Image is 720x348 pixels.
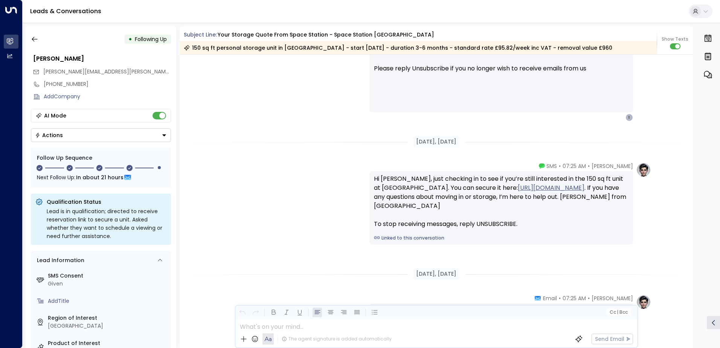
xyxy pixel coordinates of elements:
[238,308,247,317] button: Undo
[636,162,651,177] img: profile-logo.png
[592,162,633,170] span: [PERSON_NAME]
[559,295,561,302] span: •
[518,183,584,192] a: [URL][DOMAIN_NAME]
[47,207,166,240] div: Lead is in qualification; directed to receive reservation link to secure a unit. Asked whether th...
[37,173,165,182] div: Next Follow Up:
[563,162,586,170] span: 07:25 AM
[44,93,171,101] div: AddCompany
[128,32,132,46] div: •
[43,68,171,76] span: ivan.arvay@yahoo.co.uk
[563,295,586,302] span: 07:25 AM
[636,295,651,310] img: profile-logo.png
[184,44,612,52] div: 150 sq ft personal storage unit in [GEOGRAPHIC_DATA] - start [DATE] - duration 3-6 months - stand...
[76,173,124,182] span: In about 21 hours
[31,128,171,142] div: Button group with a nested menu
[559,162,561,170] span: •
[662,36,688,43] span: Show Texts
[588,295,590,302] span: •
[625,114,633,121] div: I
[413,269,459,279] div: [DATE], [DATE]
[218,31,434,39] div: Your storage quote from Space Station - Space Station [GEOGRAPHIC_DATA]
[31,128,171,142] button: Actions
[48,272,168,280] label: SMS Consent
[37,154,165,162] div: Follow Up Sequence
[617,310,618,315] span: |
[588,162,590,170] span: •
[282,336,392,342] div: The agent signature is added automatically
[30,7,101,15] a: Leads & Conversations
[48,280,168,288] div: Given
[374,235,628,241] a: Linked to this conversation
[592,295,633,302] span: [PERSON_NAME]
[44,112,66,119] div: AI Mode
[43,68,213,75] span: [PERSON_NAME][EMAIL_ADDRESS][PERSON_NAME][DOMAIN_NAME]
[251,308,260,317] button: Redo
[48,314,168,322] label: Region of Interest
[543,295,557,302] span: Email
[606,309,630,316] button: Cc|Bcc
[34,256,84,264] div: Lead Information
[413,136,459,147] div: [DATE], [DATE]
[48,297,168,305] div: AddTitle
[33,54,171,63] div: [PERSON_NAME]
[48,322,168,330] div: [GEOGRAPHIC_DATA]
[135,35,167,43] span: Following Up
[35,132,63,139] div: Actions
[546,162,557,170] span: SMS
[47,198,166,206] p: Qualification Status
[44,80,171,88] div: [PHONE_NUMBER]
[374,174,628,229] div: Hi [PERSON_NAME], just checking in to see if you’re still interested in the 150 sq ft unit at [GE...
[184,31,217,38] span: Subject Line:
[48,339,168,347] label: Product of Interest
[609,310,627,315] span: Cc Bcc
